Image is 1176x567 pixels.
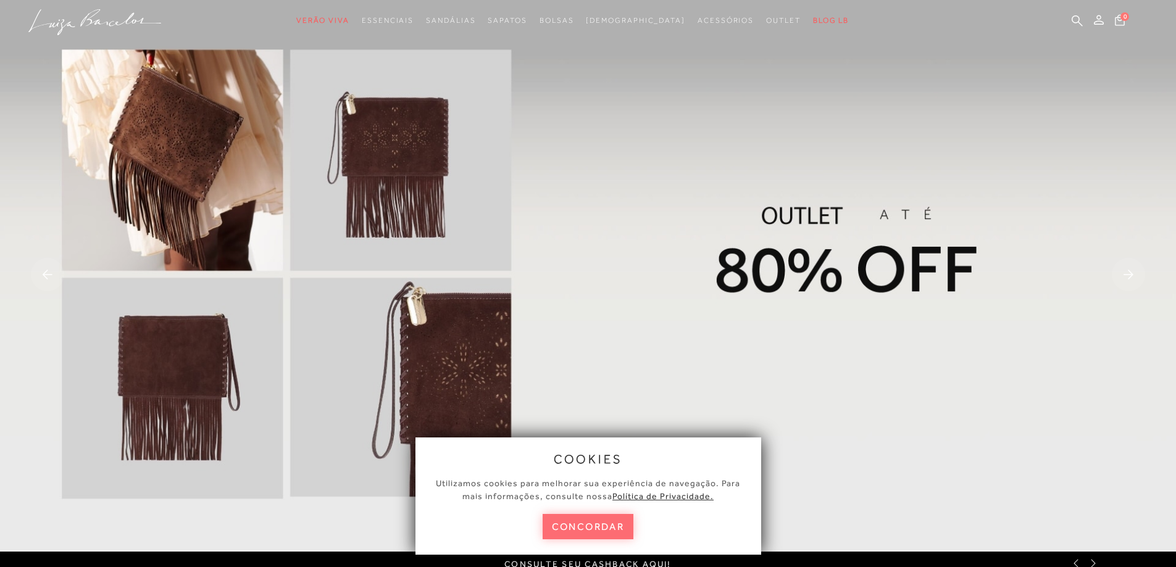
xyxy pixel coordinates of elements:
[362,16,414,25] span: Essenciais
[543,514,634,539] button: concordar
[296,9,349,32] a: noSubCategoriesText
[813,9,849,32] a: BLOG LB
[1120,12,1129,21] span: 0
[296,16,349,25] span: Verão Viva
[1111,14,1128,30] button: 0
[426,16,475,25] span: Sandálias
[436,478,740,501] span: Utilizamos cookies para melhorar sua experiência de navegação. Para mais informações, consulte nossa
[540,16,574,25] span: Bolsas
[554,452,623,466] span: cookies
[813,16,849,25] span: BLOG LB
[362,9,414,32] a: noSubCategoriesText
[698,9,754,32] a: noSubCategoriesText
[766,16,801,25] span: Outlet
[586,9,685,32] a: noSubCategoriesText
[540,9,574,32] a: noSubCategoriesText
[612,491,714,501] a: Política de Privacidade.
[426,9,475,32] a: noSubCategoriesText
[488,9,527,32] a: noSubCategoriesText
[766,9,801,32] a: noSubCategoriesText
[586,16,685,25] span: [DEMOGRAPHIC_DATA]
[698,16,754,25] span: Acessórios
[488,16,527,25] span: Sapatos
